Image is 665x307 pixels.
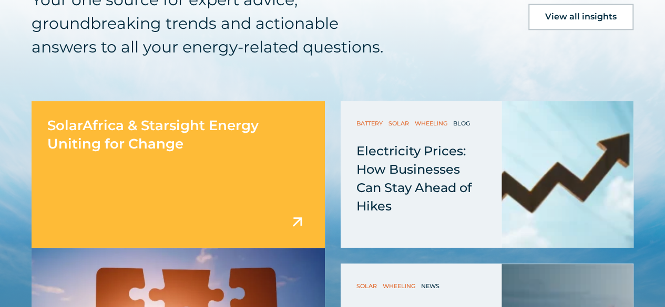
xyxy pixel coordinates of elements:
[415,118,450,129] a: Wheeling
[383,281,418,291] a: Wheeling
[388,118,412,129] a: Solar
[453,118,473,129] a: Blog
[47,117,259,152] span: SolarAfrica & Starsight Energy Uniting for Change
[528,4,633,30] a: View all insights
[545,13,617,21] span: View all insights
[356,118,385,129] a: Battery
[421,281,442,291] a: News
[288,213,306,231] img: arrow icon
[502,101,633,248] img: Electricity Prices: How Businesses Can Stay Ahead of Hikes
[356,143,472,214] span: Electricity Prices: How Businesses Can Stay Ahead of Hikes
[356,281,380,291] a: Solar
